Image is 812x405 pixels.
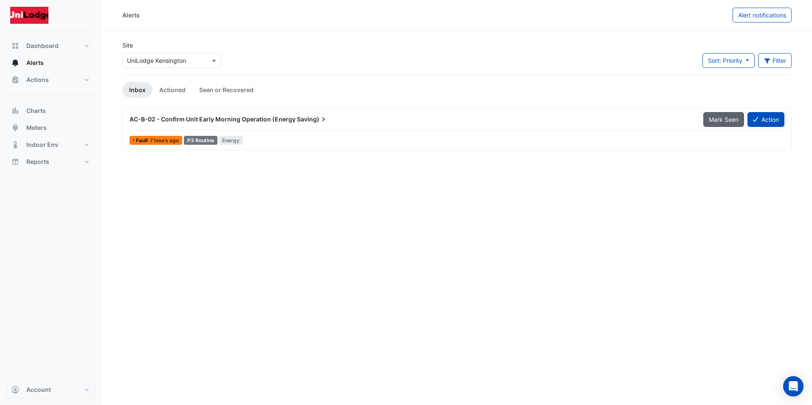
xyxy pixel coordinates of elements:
div: Alerts [122,11,140,20]
span: Account [26,385,51,394]
app-icon: Alerts [11,59,20,67]
button: Alerts [7,54,95,71]
button: Reports [7,153,95,170]
button: Meters [7,119,95,136]
button: Action [747,112,784,127]
button: Mark Seen [703,112,744,127]
app-icon: Charts [11,107,20,115]
button: Actions [7,71,95,88]
app-icon: Meters [11,124,20,132]
span: Meters [26,124,47,132]
span: Mark Seen [709,116,739,123]
span: Energy [219,136,243,145]
app-icon: Indoor Env [11,141,20,149]
span: Fault [136,138,150,143]
button: Account [7,381,95,398]
img: Company Logo [10,7,48,24]
span: Actions [26,76,49,84]
span: Indoor Env [26,141,58,149]
span: Reports [26,157,49,166]
span: Saving) [297,115,328,124]
span: Alerts [26,59,44,67]
app-icon: Actions [11,76,20,84]
span: Charts [26,107,46,115]
app-icon: Dashboard [11,42,20,50]
a: Actioned [152,82,192,98]
button: Dashboard [7,37,95,54]
button: Charts [7,102,95,119]
span: Dashboard [26,42,59,50]
span: Alert notifications [738,11,786,19]
button: Alert notifications [733,8,792,22]
a: Seen or Recovered [192,82,260,98]
span: Thu 02-Oct-2025 04:15 AEST [150,137,179,143]
button: Filter [758,53,792,68]
div: Open Intercom Messenger [783,376,804,397]
button: Sort: Priority [702,53,755,68]
div: P3 Routine [184,136,217,145]
button: Indoor Env [7,136,95,153]
span: Sort: Priority [708,57,742,64]
a: Inbox [122,82,152,98]
app-icon: Reports [11,157,20,166]
span: AC-B-02 - Confirm Unit Early Morning Operation (Energy [130,115,296,123]
label: Site [122,41,133,50]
